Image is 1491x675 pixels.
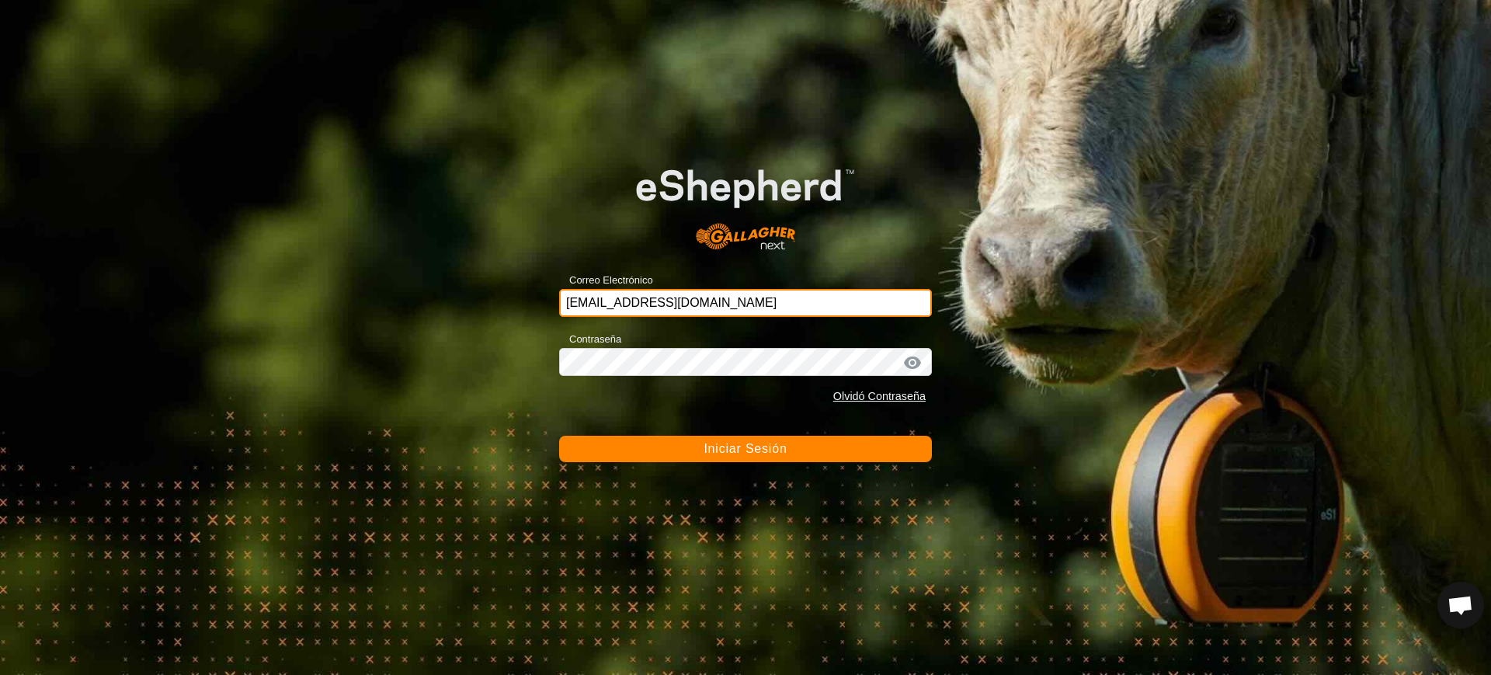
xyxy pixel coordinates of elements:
div: Chat abierto [1437,582,1484,628]
a: Olvidó Contraseña [833,390,926,402]
input: Correo Electrónico [559,289,932,317]
button: Iniciar Sesión [559,436,932,462]
span: Iniciar Sesión [704,442,787,455]
img: Logo de eShepherd [596,138,895,266]
label: Correo Electrónico [559,273,653,288]
label: Contraseña [559,332,621,347]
